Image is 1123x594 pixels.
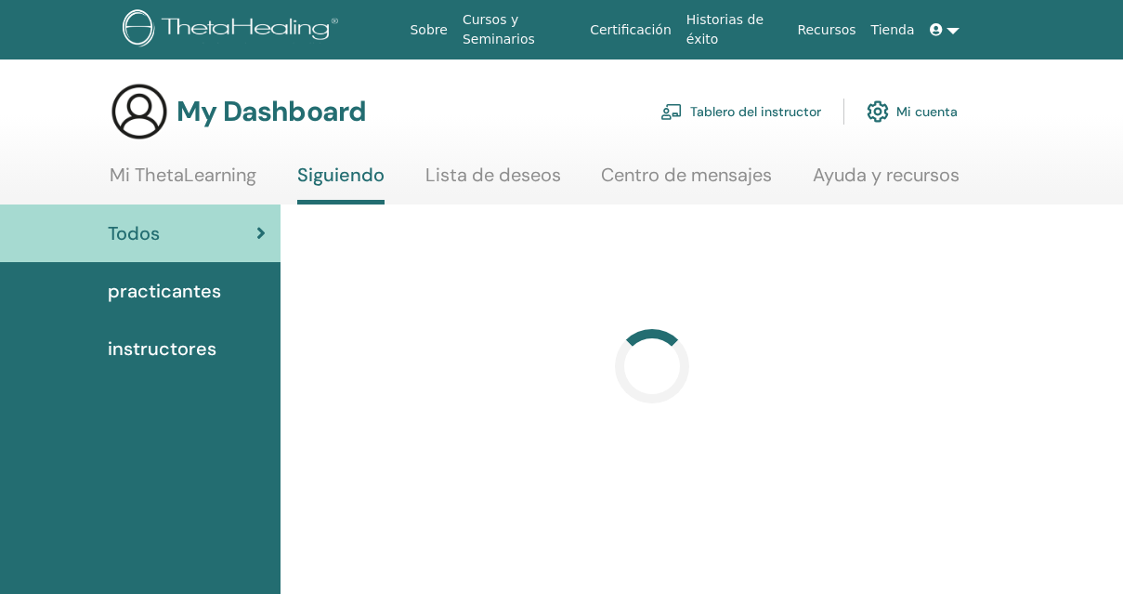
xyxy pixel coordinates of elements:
[176,95,366,128] h3: My Dashboard
[601,164,772,200] a: Centro de mensajes
[582,13,679,47] a: Certificación
[297,164,385,205] a: Siguiendo
[108,219,160,247] span: Todos
[123,9,345,51] img: logo.png
[425,164,561,200] a: Lista de deseos
[110,82,169,141] img: generic-user-icon.jpg
[813,164,960,200] a: Ayuda y recursos
[867,91,958,132] a: Mi cuenta
[455,3,582,57] a: Cursos y Seminarios
[660,91,821,132] a: Tablero del instructor
[110,164,256,200] a: Mi ThetaLearning
[660,103,683,120] img: chalkboard-teacher.svg
[108,277,221,305] span: practicantes
[790,13,863,47] a: Recursos
[864,13,922,47] a: Tienda
[402,13,454,47] a: Sobre
[108,335,216,363] span: instructores
[867,96,889,127] img: cog.svg
[679,3,790,57] a: Historias de éxito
